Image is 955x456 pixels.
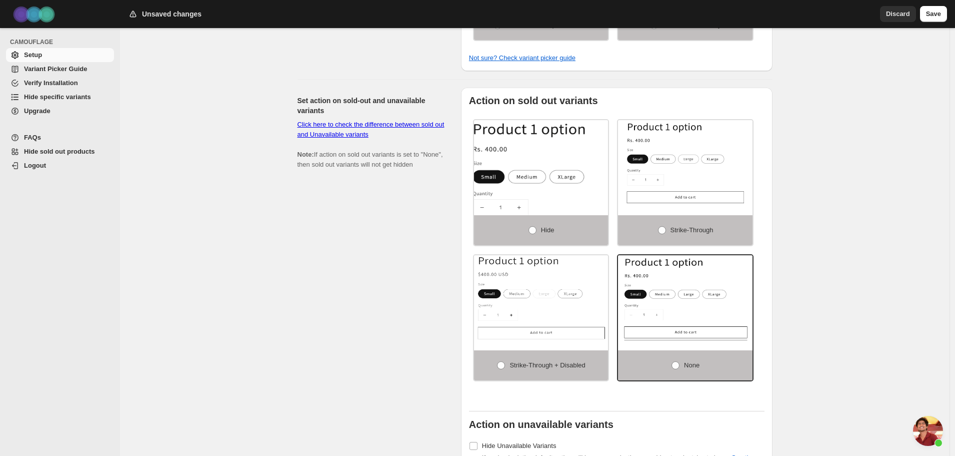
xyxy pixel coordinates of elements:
b: Note: [297,151,314,158]
span: Upgrade [24,107,50,115]
span: Save [926,9,941,19]
a: Setup [6,48,114,62]
img: Strike-through + Disabled [474,255,608,340]
a: Verify Installation [6,76,114,90]
a: Hide sold out products [6,145,114,159]
span: Hide [541,226,554,234]
a: Upgrade [6,104,114,118]
a: Variant Picker Guide [6,62,114,76]
span: Logout [24,162,46,169]
span: CAMOUFLAGE [10,38,115,46]
a: Click here to check the difference between sold out and Unavailable variants [297,121,444,138]
a: FAQs [6,131,114,145]
span: Strike-through + Disabled [509,361,585,369]
span: Discard [886,9,910,19]
a: Not sure? Check variant picker guide [469,54,575,62]
b: Action on unavailable variants [469,419,613,430]
h2: Unsaved changes [142,9,201,19]
a: Hide specific variants [6,90,114,104]
b: Action on sold out variants [469,95,598,106]
button: Discard [880,6,916,22]
img: None [618,255,752,340]
span: Hide Unavailable Variants [482,442,556,449]
h2: Set action on sold-out and unavailable variants [297,96,445,116]
img: Hide [460,118,662,246]
span: Strike-through [670,226,713,234]
span: None [684,361,699,369]
button: Save [920,6,947,22]
a: Logout [6,159,114,173]
span: Hide specific variants [24,93,91,101]
a: Chat öffnen [913,416,943,446]
span: Variant Picker Guide [24,65,87,73]
span: Verify Installation [24,79,78,87]
span: FAQs [24,134,41,141]
span: Setup [24,51,42,59]
span: Hide sold out products [24,148,95,155]
img: Strike-through [618,120,752,205]
span: If action on sold out variants is set to "None", then sold out variants will not get hidden [297,121,444,168]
